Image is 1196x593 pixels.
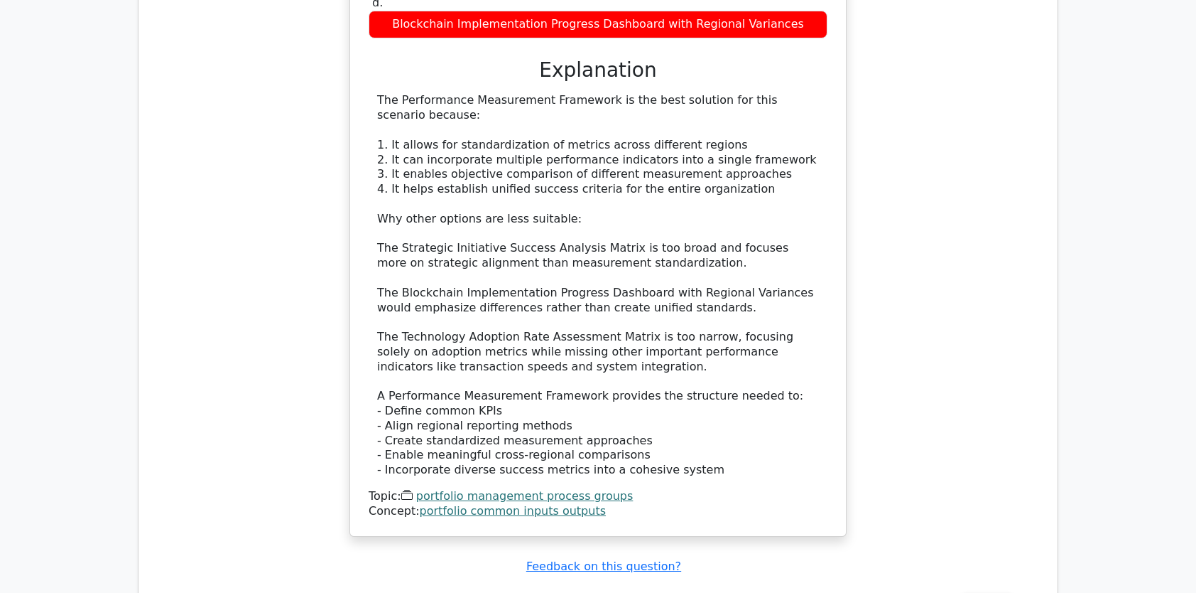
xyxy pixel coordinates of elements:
[526,560,681,573] a: Feedback on this question?
[416,489,634,503] a: portfolio management process groups
[420,504,606,518] a: portfolio common inputs outputs
[377,58,819,82] h3: Explanation
[369,11,827,38] div: Blockchain Implementation Progress Dashboard with Regional Variances
[369,504,827,519] div: Concept:
[369,489,827,504] div: Topic:
[377,93,819,478] div: The Performance Measurement Framework is the best solution for this scenario because: 1. It allow...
